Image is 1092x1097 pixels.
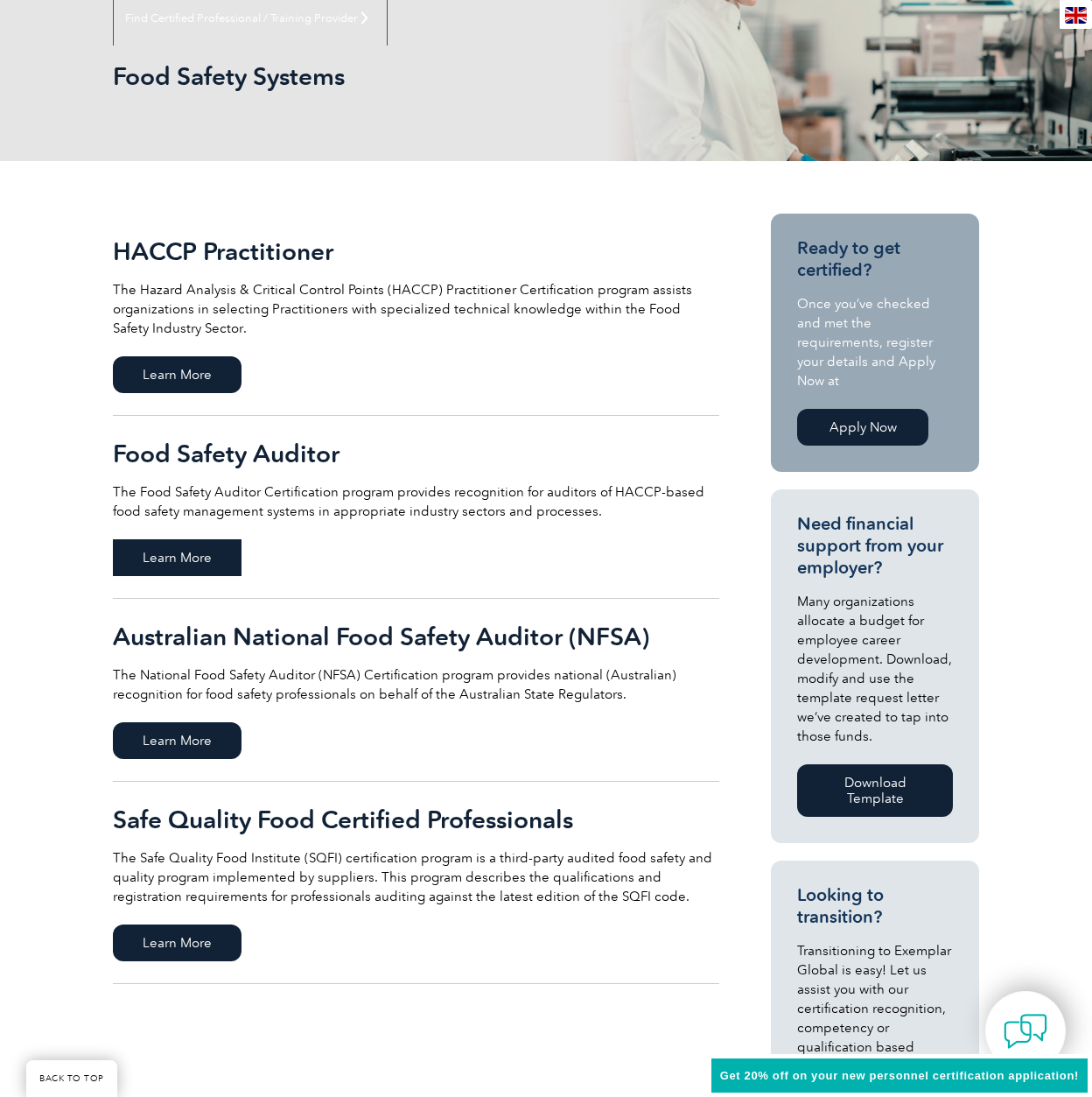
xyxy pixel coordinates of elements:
p: Once you’ve checked and met the requirements, register your details and Apply Now at [797,294,953,390]
span: Learn More [113,539,241,576]
span: Learn More [113,722,241,759]
a: Safe Quality Food Certified Professionals The Safe Quality Food Institute (SQFI) certification pr... [113,782,719,984]
h3: Need financial support from your employer? [797,513,953,579]
span: Learn More [113,925,241,961]
p: Many organizations allocate a budget for employee career development. Download, modify and use th... [797,592,953,746]
img: en [1065,7,1087,24]
p: The Food Safety Auditor Certification program provides recognition for auditors of HACCP-based fo... [113,482,719,521]
a: Apply Now [797,409,928,446]
p: Transitioning to Exemplar Global is easy! Let us assist you with our certification recognition, c... [797,941,953,1076]
p: The Hazard Analysis & Critical Control Points (HACCP) Practitioner Certification program assists ... [113,280,719,338]
span: Learn More [113,356,241,393]
a: Food Safety Auditor The Food Safety Auditor Certification program provides recognition for audito... [113,416,719,599]
span: Get 20% off on your new personnel certification application! [720,1069,1079,1082]
h2: Food Safety Auditor [113,440,719,468]
h1: Food Safety Systems [113,61,590,91]
a: Australian National Food Safety Auditor (NFSA) The National Food Safety Auditor (NFSA) Certificat... [113,599,719,782]
h2: Australian National Food Safety Auditor (NFSA) [113,622,719,650]
a: HACCP Practitioner The Hazard Analysis & Critical Control Points (HACCP) Practitioner Certificati... [113,214,719,416]
p: The National Food Safety Auditor (NFSA) Certification program provides national (Australian) reco... [113,665,719,704]
h3: Looking to transition? [797,884,953,928]
img: contact-chat.png [1004,1009,1047,1053]
p: The Safe Quality Food Institute (SQFI) certification program is a third-party audited food safety... [113,848,719,906]
h3: Ready to get certified? [797,237,953,281]
h2: Safe Quality Food Certified Professionals [113,805,719,833]
a: BACK TO TOP [26,1060,117,1097]
h2: HACCP Practitioner [113,237,719,265]
a: Download Template [797,764,953,817]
